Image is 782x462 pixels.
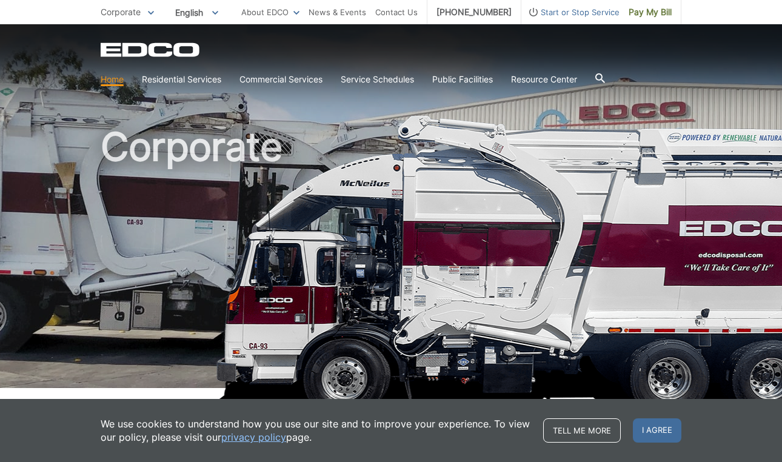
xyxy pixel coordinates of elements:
a: Resource Center [511,73,577,86]
a: Public Facilities [432,73,493,86]
a: Commercial Services [239,73,322,86]
h1: Corporate [101,127,681,393]
a: EDCD logo. Return to the homepage. [101,42,201,57]
a: Service Schedules [341,73,414,86]
p: We use cookies to understand how you use our site and to improve your experience. To view our pol... [101,417,531,444]
a: Contact Us [375,5,418,19]
a: privacy policy [221,430,286,444]
a: News & Events [309,5,366,19]
span: Corporate [101,7,141,17]
a: Home [101,73,124,86]
a: Tell me more [543,418,621,443]
a: Residential Services [142,73,221,86]
span: Pay My Bill [629,5,672,19]
span: I agree [633,418,681,443]
a: About EDCO [241,5,299,19]
span: English [166,2,227,22]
